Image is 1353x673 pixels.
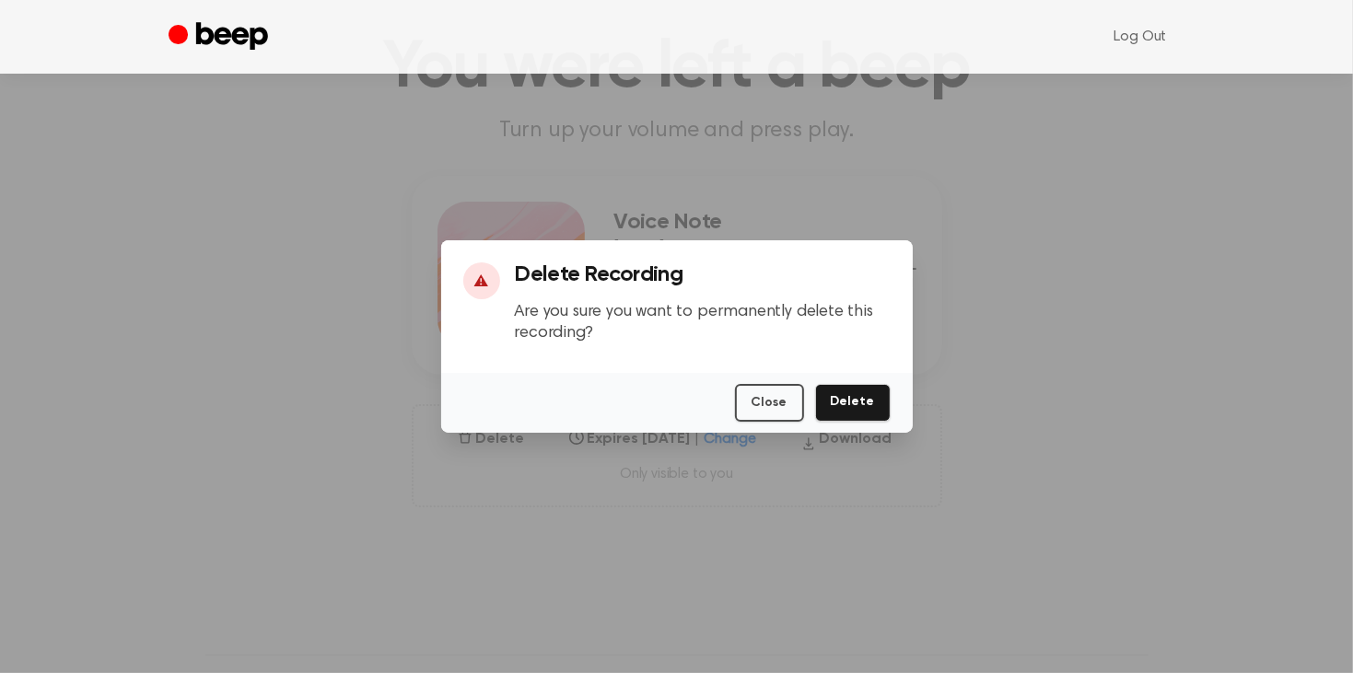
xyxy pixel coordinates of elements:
[735,384,804,422] button: Close
[815,384,891,422] button: Delete
[463,262,500,299] div: ⚠
[515,302,891,343] p: Are you sure you want to permanently delete this recording?
[1096,15,1185,59] a: Log Out
[169,19,273,55] a: Beep
[515,262,891,287] h3: Delete Recording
